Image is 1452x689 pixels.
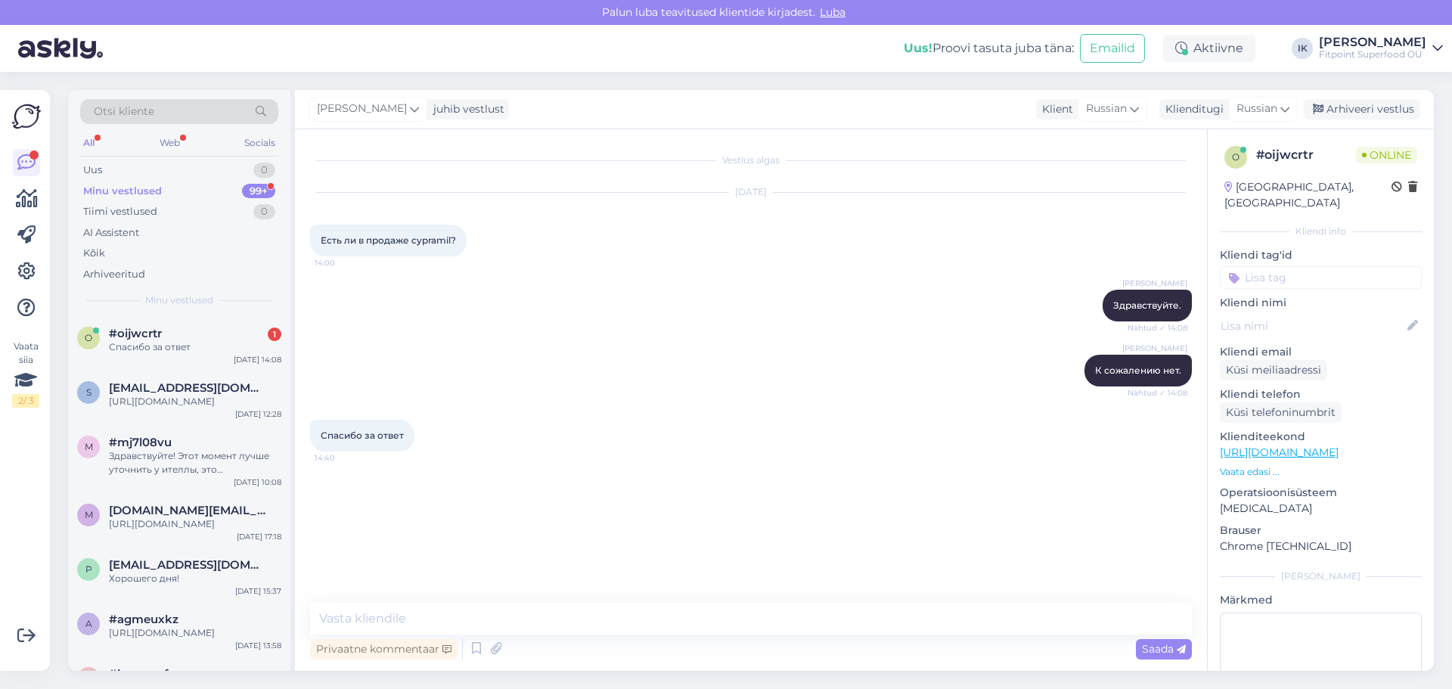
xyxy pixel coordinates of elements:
span: [PERSON_NAME] [317,101,407,117]
span: a [85,618,92,629]
div: [DATE] 13:58 [235,640,281,651]
span: m [85,509,93,520]
div: [DATE] 17:18 [237,531,281,542]
div: AI Assistent [83,225,139,241]
div: [URL][DOMAIN_NAME] [109,626,281,640]
div: Хорошего дня! [109,572,281,585]
div: [DATE] 10:08 [234,476,281,488]
span: [PERSON_NAME] [1122,278,1187,289]
p: Kliendi telefon [1220,386,1422,402]
div: Здравствуйте! Этот момент лучше уточнить у ителлы, это единственная доставка которая доставляет д... [109,449,281,476]
div: All [80,133,98,153]
div: [URL][DOMAIN_NAME] [109,395,281,408]
span: o [85,332,92,343]
p: Operatsioonisüsteem [1220,485,1422,501]
button: Emailid [1080,34,1145,63]
div: [DATE] 12:28 [235,408,281,420]
div: Küsi telefoninumbrit [1220,402,1342,423]
span: Luba [815,5,850,19]
span: #oijwcrtr [109,327,162,340]
div: Minu vestlused [83,184,162,199]
span: Nähtud ✓ 14:08 [1128,387,1187,399]
div: Klient [1036,101,1073,117]
div: Vaata siia [12,340,39,408]
div: Privaatne kommentaar [310,639,458,660]
div: [DATE] 15:37 [235,585,281,597]
span: Online [1356,147,1417,163]
span: Есть ли в продаже cypramil? [321,234,456,246]
div: 0 [253,163,275,178]
div: Tiimi vestlused [83,204,157,219]
p: Kliendi tag'id [1220,247,1422,263]
span: #agmeuxkz [109,613,178,626]
span: #hupmgrfc [109,667,175,681]
span: #mj7l08vu [109,436,172,449]
div: 1 [268,327,281,341]
span: o [1232,151,1239,163]
p: Vaata edasi ... [1220,465,1422,479]
div: Fitpoint Superfood OÜ [1319,48,1426,61]
div: [URL][DOMAIN_NAME] [109,517,281,531]
div: Web [157,133,183,153]
div: Kliendi info [1220,225,1422,238]
p: Chrome [TECHNICAL_ID] [1220,538,1422,554]
span: К сожалению нет. [1095,365,1181,376]
p: Kliendi nimi [1220,295,1422,311]
p: Klienditeekond [1220,429,1422,445]
div: Uus [83,163,102,178]
span: [PERSON_NAME] [1122,343,1187,354]
div: 0 [253,204,275,219]
div: Arhiveeri vestlus [1304,99,1420,119]
span: Russian [1086,101,1127,117]
input: Lisa tag [1220,266,1422,289]
div: Arhiveeritud [83,267,145,282]
span: margarita.gold.re@gmail.com [109,504,266,517]
span: Saada [1142,642,1186,656]
span: 14:00 [315,257,371,268]
b: Uus! [904,41,932,55]
span: s [86,386,92,398]
p: Märkmed [1220,592,1422,608]
div: Socials [241,133,278,153]
div: Vestlus algas [310,154,1192,167]
div: Küsi meiliaadressi [1220,360,1327,380]
div: Kõik [83,246,105,261]
div: Proovi tasuta juba täna: [904,39,1074,57]
div: Klienditugi [1159,101,1224,117]
span: p.selihh@gmail.com [109,558,266,572]
a: [URL][DOMAIN_NAME] [1220,445,1339,459]
span: m [85,441,93,452]
span: Otsi kliente [94,104,154,119]
div: [DATE] [310,185,1192,199]
div: juhib vestlust [427,101,504,117]
p: Brauser [1220,523,1422,538]
span: Здравствуйте. [1113,299,1181,311]
div: [PERSON_NAME] [1319,36,1426,48]
div: # oijwcrtr [1256,146,1356,164]
div: 99+ [242,184,275,199]
span: Minu vestlused [145,293,213,307]
a: [PERSON_NAME]Fitpoint Superfood OÜ [1319,36,1443,61]
span: Russian [1236,101,1277,117]
div: IK [1292,38,1313,59]
span: Nähtud ✓ 14:08 [1128,322,1187,334]
p: [MEDICAL_DATA] [1220,501,1422,517]
div: Aktiivne [1163,35,1255,62]
span: p [85,563,92,575]
div: 2 / 3 [12,394,39,408]
div: [PERSON_NAME] [1220,570,1422,583]
div: Спасибо за ответ [109,340,281,354]
p: Kliendi email [1220,344,1422,360]
div: [GEOGRAPHIC_DATA], [GEOGRAPHIC_DATA] [1224,179,1391,211]
span: Спасибо за ответ [321,430,404,441]
span: saga.sanja18@gmail.com [109,381,266,395]
img: Askly Logo [12,102,41,131]
span: 14:40 [315,452,371,464]
input: Lisa nimi [1221,318,1404,334]
div: [DATE] 14:08 [234,354,281,365]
